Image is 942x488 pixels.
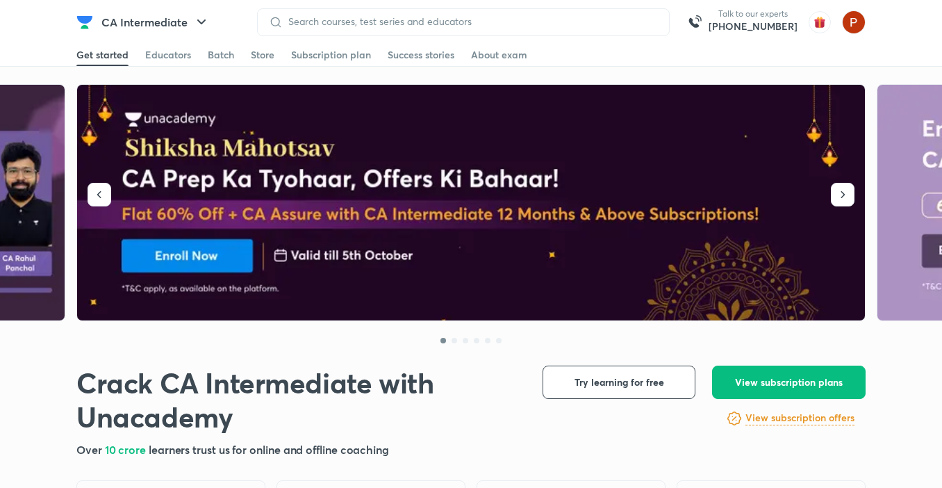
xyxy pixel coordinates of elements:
h1: Crack CA Intermediate with Unacademy [76,366,520,434]
span: Try learning for free [575,375,664,389]
div: Get started [76,48,129,62]
img: call-us [681,8,709,36]
h6: View subscription offers [745,411,854,425]
a: Store [251,44,274,66]
span: View subscription plans [735,375,843,389]
span: 10 crore [105,442,149,457]
span: learners trust us for online and offline coaching [149,442,389,457]
button: CA Intermediate [93,8,218,36]
div: Educators [145,48,191,62]
a: [PHONE_NUMBER] [709,19,798,33]
span: Over [76,442,105,457]
a: Educators [145,44,191,66]
img: Palak [842,10,866,34]
a: Get started [76,44,129,66]
input: Search courses, test series and educators [283,16,658,27]
div: Success stories [388,48,454,62]
a: About exam [471,44,527,66]
div: Subscription plan [291,48,371,62]
a: Success stories [388,44,454,66]
div: About exam [471,48,527,62]
div: Store [251,48,274,62]
a: Batch [208,44,234,66]
p: Talk to our experts [709,8,798,19]
div: Batch [208,48,234,62]
img: Company Logo [76,14,93,31]
a: View subscription offers [745,410,854,427]
img: avatar [809,11,831,33]
button: Try learning for free [543,366,695,399]
a: Subscription plan [291,44,371,66]
button: View subscription plans [712,366,866,399]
